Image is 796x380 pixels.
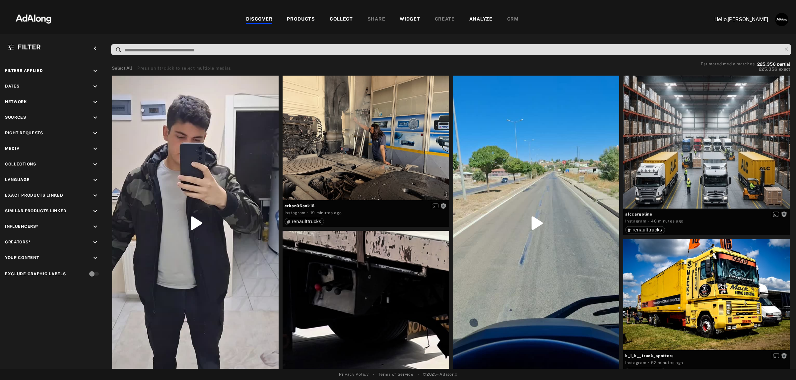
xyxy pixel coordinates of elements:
span: Right Requests [5,131,43,135]
i: keyboard_arrow_down [92,176,99,184]
button: 225,356partial [757,63,790,66]
i: keyboard_arrow_down [92,67,99,75]
span: Sources [5,115,26,120]
div: Press shift+click to select multiple medias [137,65,231,72]
div: Instagram [625,360,646,366]
div: ANALYZE [469,16,493,24]
button: Account settings [773,11,790,28]
i: keyboard_arrow_down [92,223,99,230]
span: Similar Products Linked [5,209,67,213]
span: Language [5,177,30,182]
span: Rights not requested [440,203,446,208]
span: Your Content [5,255,39,260]
div: Instagram [285,210,305,216]
span: · [648,219,650,224]
span: 225,356 [757,62,776,67]
div: Instagram [625,218,646,224]
time: 2025-09-25T16:26:24.000Z [651,360,683,365]
div: renaulttrucks [287,219,321,224]
span: 225,356 [759,67,777,72]
i: keyboard_arrow_down [92,145,99,153]
span: © 2025 - Adalong [423,371,457,377]
i: keyboard_arrow_down [92,130,99,137]
span: Exact Products Linked [5,193,63,198]
span: Influencers* [5,224,38,229]
a: Terms of Service [378,371,413,377]
div: renaulttrucks [628,227,662,232]
button: Select All [112,65,132,72]
i: keyboard_arrow_down [92,161,99,168]
span: Estimated media matches: [701,62,756,66]
img: AATXAJzUJh5t706S9lc_3n6z7NVUglPkrjZIexBIJ3ug=s96-c [775,13,788,26]
div: Exclude Graphic Labels [5,271,66,277]
div: COLLECT [330,16,353,24]
iframe: Chat Widget [763,348,796,380]
span: Collections [5,162,36,166]
span: Filter [18,43,41,51]
span: · [648,360,650,365]
i: keyboard_arrow_down [92,254,99,262]
div: CRM [507,16,519,24]
span: Rights not requested [781,212,787,216]
span: alccargoline [625,211,788,217]
div: CREATE [435,16,455,24]
time: 2025-09-25T16:30:00.000Z [651,219,684,223]
span: erkan06ank16 [285,203,447,209]
span: k_i_k__truck_spotters [625,353,788,359]
span: Dates [5,84,20,89]
img: 63233d7d88ed69de3c212112c67096b6.png [4,8,63,28]
span: Filters applied [5,68,43,73]
div: PRODUCTS [287,16,315,24]
div: Widget de chat [763,348,796,380]
time: 2025-09-25T16:59:26.000Z [310,211,342,215]
span: Media [5,146,20,151]
i: keyboard_arrow_down [92,98,99,106]
div: DISCOVER [246,16,273,24]
span: Network [5,99,27,104]
i: keyboard_arrow_down [92,239,99,246]
button: Enable diffusion on this media [431,202,440,209]
a: Privacy Policy [339,371,369,377]
i: keyboard_arrow_down [92,83,99,90]
button: 225,356exact [701,66,790,73]
span: · [307,210,309,216]
span: renaulttrucks [292,219,321,224]
span: Creators* [5,240,31,244]
span: renaulttrucks [632,227,662,232]
button: Enable diffusion on this media [771,211,781,218]
div: SHARE [367,16,385,24]
span: • [418,371,419,377]
i: keyboard_arrow_down [92,192,99,199]
i: keyboard_arrow_down [92,208,99,215]
p: Hello, [PERSON_NAME] [702,16,768,24]
span: • [373,371,374,377]
div: WIDGET [400,16,420,24]
i: keyboard_arrow_down [92,114,99,121]
i: keyboard_arrow_left [92,45,99,52]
